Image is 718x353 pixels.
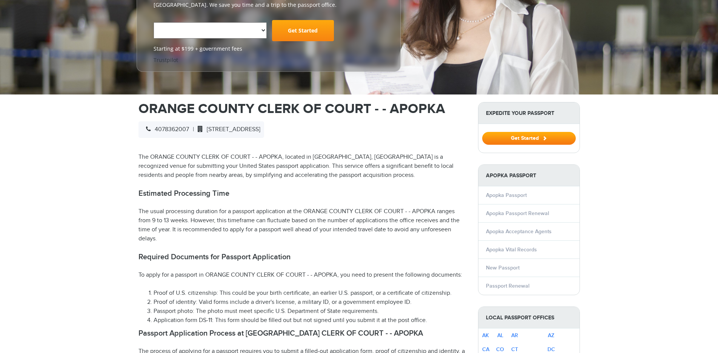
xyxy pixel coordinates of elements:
[511,332,518,339] a: AR
[547,346,555,353] a: DC
[478,102,580,124] strong: Expedite Your Passport
[478,307,580,328] strong: Local Passport Offices
[486,283,529,289] a: Passport Renewal
[482,135,576,141] a: Get Started
[142,126,189,133] span: 4078362007
[138,207,467,243] p: The usual processing duration for a passport application at the ORANGE COUNTY CLERK OF COURT - - ...
[486,265,520,271] a: New Passport
[511,346,518,353] a: CT
[154,56,178,63] a: Trustpilot
[486,210,549,217] a: Apopka Passport Renewal
[486,192,527,198] a: Apopka Passport
[486,228,552,235] a: Apopka Acceptance Agents
[482,346,489,353] a: CA
[497,332,503,339] a: AL
[138,271,467,280] p: To apply for a passport in ORANGE COUNTY CLERK OF COURT - - APOPKA, you need to present the follo...
[482,132,576,145] button: Get Started
[486,246,537,253] a: Apopka Vital Records
[154,45,384,53] span: Starting at $199 + government fees
[496,346,504,353] a: CO
[138,153,467,180] p: The ORANGE COUNTY CLERK OF COURT - - APOPKA, located in [GEOGRAPHIC_DATA], [GEOGRAPHIC_DATA] is a...
[138,102,467,116] h1: ORANGE COUNTY CLERK OF COURT - - APOPKA
[154,289,467,298] li: Proof of U.S. citizenship: This could be your birth certificate, an earlier U.S. passport, or a c...
[478,165,580,186] strong: Apopka Passport
[138,329,467,338] h2: Passport Application Process at [GEOGRAPHIC_DATA] CLERK OF COURT - - APOPKA
[194,126,260,133] span: [STREET_ADDRESS]
[154,307,467,316] li: Passport photo: The photo must meet specific U.S. Department of State requirements.
[154,316,467,325] li: Application form DS-11: This form should be filled out but not signed until you submit it at the ...
[154,298,467,307] li: Proof of identity: Valid forms include a driver's license, a military ID, or a government employe...
[138,252,467,262] h2: Required Documents for Passport Application
[272,20,334,41] a: Get Started
[138,121,264,138] div: |
[482,332,489,339] a: AK
[138,189,467,198] h2: Estimated Processing Time
[548,332,554,339] a: AZ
